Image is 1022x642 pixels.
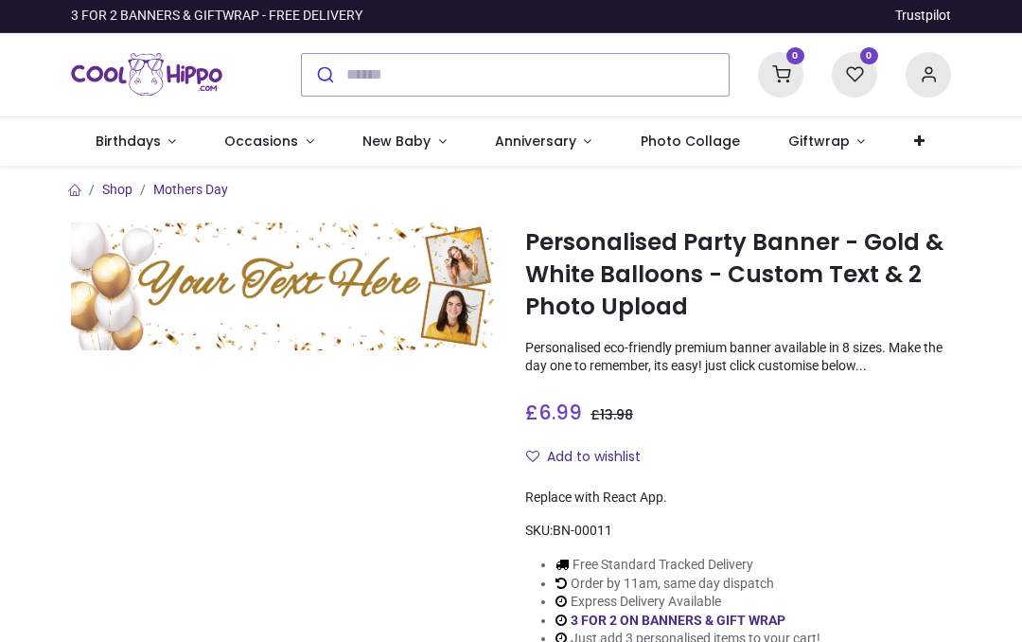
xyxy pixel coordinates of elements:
[339,117,471,167] a: New Baby
[525,522,951,541] div: SKU:
[641,132,740,151] span: Photo Collage
[525,226,951,324] h1: Personalised Party Banner - Gold & White Balloons - Custom Text & 2 Photo Upload
[758,65,803,80] a: 0
[470,117,616,167] a: Anniversary
[571,613,785,628] a: 3 FOR 2 ON BANNERS & GIFT WRAP
[71,48,222,101] a: Logo of Cool Hippo
[526,450,539,463] i: Add to wishlist
[96,132,161,151] span: Birthdays
[102,182,132,197] a: Shop
[525,399,582,426] span: £
[201,117,339,167] a: Occasions
[860,47,878,65] sup: 0
[590,405,633,424] span: £
[555,593,820,612] li: Express Delivery Available
[71,223,497,350] img: Personalised Party Banner - Gold & White Balloons - Custom Text & 2 Photo Upload
[71,48,222,101] img: Cool Hippo
[495,132,576,151] span: Anniversary
[832,65,877,80] a: 0
[555,575,820,594] li: Order by 11am, same day dispatch
[764,117,890,167] a: Giftwrap
[525,339,951,376] p: Personalised eco-friendly premium banner available in 8 sizes. Make the day one to remember, its ...
[525,441,657,473] button: Add to wishlistAdd to wishlist
[71,117,201,167] a: Birthdays
[71,7,362,26] div: 3 FOR 2 BANNERS & GIFTWRAP - FREE DELIVERY
[362,132,431,151] span: New Baby
[153,182,228,197] a: Mothers Day
[600,405,633,424] span: 13.98
[224,132,298,151] span: Occasions
[895,7,951,26] a: Trustpilot
[525,489,951,508] div: Replace with React App.
[555,556,820,575] li: Free Standard Tracked Delivery
[788,132,850,151] span: Giftwrap
[302,54,346,96] button: Submit
[553,523,612,538] span: BN-00011
[538,399,582,426] span: 6.99
[786,47,804,65] sup: 0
